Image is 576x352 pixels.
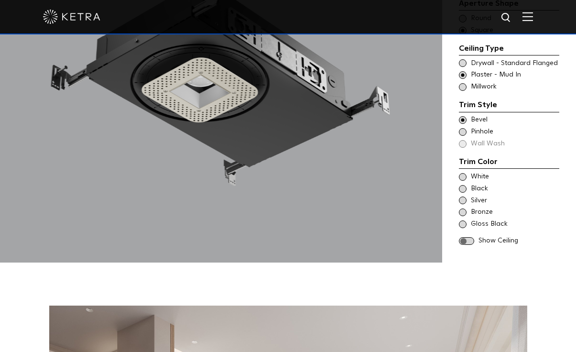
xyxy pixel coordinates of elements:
[471,196,558,206] span: Silver
[500,12,512,24] img: search icon
[471,127,558,137] span: Pinhole
[471,172,558,182] span: White
[478,236,559,246] span: Show Ceiling
[471,208,558,217] span: Bronze
[522,12,533,21] img: Hamburger%20Nav.svg
[459,43,559,56] div: Ceiling Type
[459,156,559,169] div: Trim Color
[471,115,558,125] span: Bevel
[471,82,558,92] span: Millwork
[471,70,558,80] span: Plaster - Mud In
[471,184,558,194] span: Black
[43,10,100,24] img: ketra-logo-2019-white
[459,99,559,112] div: Trim Style
[471,59,558,68] span: Drywall - Standard Flanged
[471,220,558,229] span: Gloss Black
